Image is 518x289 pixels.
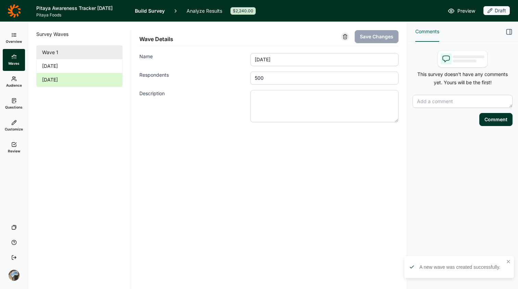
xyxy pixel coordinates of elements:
span: Pitaya Foods [36,12,127,18]
button: Save Changes [355,30,399,43]
span: Preview [457,7,475,15]
a: [DATE] [37,73,122,87]
h1: Pitaya Awareness Tracker [DATE] [36,4,127,12]
a: Review [3,137,25,159]
span: Waves [8,61,20,66]
a: Customize [3,115,25,137]
a: Audience [3,71,25,93]
label: Description [139,90,250,122]
span: Review [8,149,20,153]
span: Customize [5,127,23,131]
div: Draft [483,6,510,15]
label: Name [139,53,250,66]
div: $2,240.00 [230,7,256,15]
p: This survey doesn't have any comments yet. Yours will be the first! [413,70,513,87]
button: Comments [415,22,439,42]
label: Respondents [139,72,250,85]
button: Comment [479,113,513,126]
img: ocn8z7iqvmiiaveqkfqd.png [9,270,20,281]
a: Preview [448,7,475,15]
a: [DATE] [37,59,122,73]
a: Questions [3,93,25,115]
span: Questions [5,105,23,110]
a: Waves [3,49,25,71]
h2: Wave Details [139,35,173,43]
button: Draft [483,6,510,16]
span: Overview [6,39,22,44]
span: Audience [6,83,22,88]
a: Wave 1 [37,46,122,59]
span: Comments [415,27,439,36]
a: Overview [3,27,25,49]
div: A new wave was created successfully. [419,264,504,271]
span: Survey Waves [36,30,68,38]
